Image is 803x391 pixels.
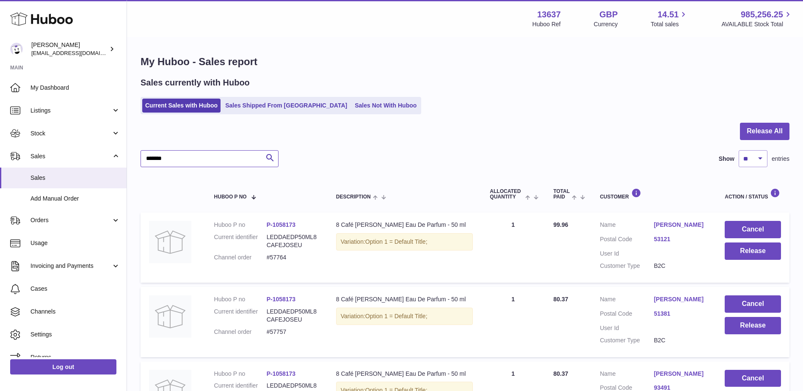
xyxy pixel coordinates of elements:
dt: Current identifier [214,233,267,249]
div: Variation: [336,233,473,251]
div: Customer [600,188,708,200]
a: 985,256.25 AVAILABLE Stock Total [721,9,793,28]
span: Option 1 = Default Title; [365,313,428,319]
dd: #57764 [267,253,319,262]
div: [PERSON_NAME] [31,41,108,57]
a: 51381 [654,310,708,318]
dd: LEDDAEDP50ML8CAFEJOSEU [267,308,319,324]
dt: Huboo P no [214,370,267,378]
span: Orders [30,216,111,224]
span: 99.96 [553,221,568,228]
span: Total sales [651,20,688,28]
span: AVAILABLE Stock Total [721,20,793,28]
dt: Name [600,370,654,380]
a: Current Sales with Huboo [142,99,221,113]
img: internalAdmin-13637@internal.huboo.com [10,43,23,55]
div: Action / Status [725,188,781,200]
dt: Channel order [214,253,267,262]
dt: User Id [600,324,654,332]
a: 14.51 Total sales [651,9,688,28]
a: P-1058173 [267,370,296,377]
span: Usage [30,239,120,247]
span: Returns [30,353,120,361]
span: Huboo P no [214,194,247,200]
a: P-1058173 [267,221,296,228]
a: P-1058173 [267,296,296,303]
dd: #57757 [267,328,319,336]
span: 80.37 [553,296,568,303]
button: Release [725,242,781,260]
a: [PERSON_NAME] [654,221,708,229]
button: Release [725,317,781,334]
dt: Customer Type [600,336,654,344]
a: [PERSON_NAME] [654,370,708,378]
a: 53121 [654,235,708,243]
span: 80.37 [553,370,568,377]
button: Cancel [725,295,781,313]
dt: Current identifier [214,308,267,324]
dt: Huboo P no [214,221,267,229]
span: Invoicing and Payments [30,262,111,270]
span: My Dashboard [30,84,120,92]
label: Show [719,155,734,163]
img: no-photo.jpg [149,295,191,338]
dt: Huboo P no [214,295,267,303]
button: Cancel [725,221,781,238]
span: Sales [30,152,111,160]
dd: LEDDAEDP50ML8CAFEJOSEU [267,233,319,249]
div: 8 Café [PERSON_NAME] Eau De Parfum - 50 ml [336,221,473,229]
a: Sales Not With Huboo [352,99,419,113]
div: Huboo Ref [533,20,561,28]
img: no-photo.jpg [149,221,191,263]
dd: B2C [654,262,708,270]
span: Stock [30,129,111,138]
span: Settings [30,330,120,339]
td: 1 [481,212,545,283]
span: Add Manual Order [30,195,120,203]
div: Variation: [336,308,473,325]
span: Option 1 = Default Title; [365,238,428,245]
h2: Sales currently with Huboo [141,77,250,88]
div: Currency [594,20,618,28]
strong: GBP [599,9,618,20]
span: entries [772,155,789,163]
span: ALLOCATED Quantity [490,189,523,200]
button: Release All [740,123,789,140]
a: Sales Shipped From [GEOGRAPHIC_DATA] [222,99,350,113]
span: 14.51 [657,9,679,20]
h1: My Huboo - Sales report [141,55,789,69]
dt: Name [600,295,654,306]
dt: Customer Type [600,262,654,270]
dt: Channel order [214,328,267,336]
span: Channels [30,308,120,316]
dt: Postal Code [600,310,654,320]
dt: User Id [600,250,654,258]
strong: 13637 [537,9,561,20]
span: Description [336,194,371,200]
dt: Name [600,221,654,231]
span: Total paid [553,189,570,200]
button: Cancel [725,370,781,387]
div: 8 Café [PERSON_NAME] Eau De Parfum - 50 ml [336,370,473,378]
dd: B2C [654,336,708,344]
div: 8 Café [PERSON_NAME] Eau De Parfum - 50 ml [336,295,473,303]
span: 985,256.25 [741,9,783,20]
a: Log out [10,359,116,374]
td: 1 [481,287,545,357]
span: [EMAIL_ADDRESS][DOMAIN_NAME] [31,50,124,56]
dt: Postal Code [600,235,654,245]
span: Listings [30,107,111,115]
span: Sales [30,174,120,182]
span: Cases [30,285,120,293]
a: [PERSON_NAME] [654,295,708,303]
